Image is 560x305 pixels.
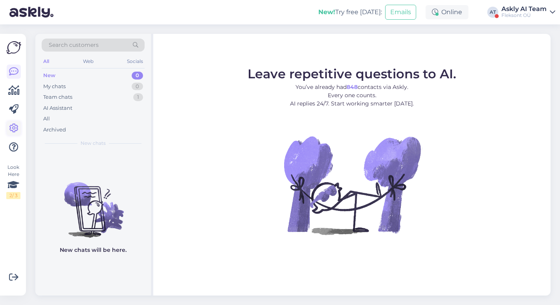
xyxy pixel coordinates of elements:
img: No chats [35,168,151,239]
div: 1 [133,93,143,101]
p: New chats will be here. [60,246,127,254]
div: Archived [43,126,66,134]
span: New chats [81,140,106,147]
div: Online [426,5,468,19]
div: Askly AI Team [501,6,547,12]
div: Web [81,56,95,67]
img: No Chat active [281,114,423,256]
div: 0 [132,83,143,91]
span: Search customers [49,41,99,49]
div: Fleksont OÜ [501,12,547,18]
b: New! [318,8,335,16]
div: All [43,115,50,123]
div: 2 / 3 [6,192,20,199]
div: Socials [125,56,145,67]
div: New [43,72,55,79]
a: Askly AI TeamFleksont OÜ [501,6,555,18]
div: Look Here [6,164,20,199]
div: AI Assistant [43,104,72,112]
div: Try free [DATE]: [318,7,382,17]
b: 848 [347,83,358,91]
div: 0 [132,72,143,79]
div: All [42,56,51,67]
p: You’ve already had contacts via Askly. Every one counts. AI replies 24/7. Start working smarter [... [248,83,456,108]
div: Team chats [43,93,72,101]
div: AT [487,7,498,18]
button: Emails [385,5,416,20]
span: Leave repetitive questions to AI. [248,66,456,81]
div: My chats [43,83,66,91]
img: Askly Logo [6,40,21,55]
